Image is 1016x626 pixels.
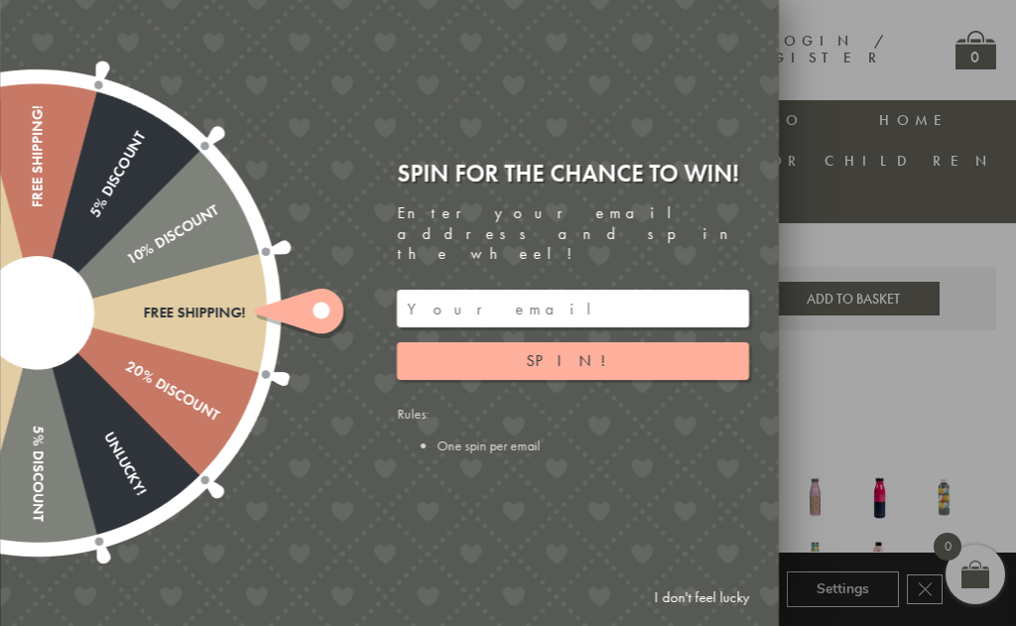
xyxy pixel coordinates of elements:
div: Unlucky! [30,309,149,497]
div: 5% Discount [29,313,46,522]
div: 10% Discount [33,201,221,320]
button: Spin! [397,342,749,380]
a: I don't feel lucky [644,579,759,616]
span: Spin! [526,350,620,371]
div: 20% Discount [33,306,221,425]
div: Free shipping! [29,105,46,313]
div: Rules: [397,405,749,454]
div: Spin for the chance to win! [397,158,749,188]
div: Enter your email address and spin the wheel! [397,203,749,265]
li: One spin per email [437,437,749,454]
input: Your email [397,290,749,327]
div: 5% Discount [30,128,149,316]
div: Free shipping! [38,305,246,321]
